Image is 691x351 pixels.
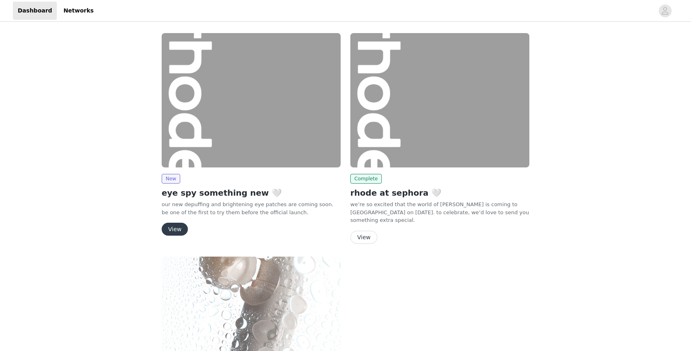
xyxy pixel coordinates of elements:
h2: rhode at sephora 🤍 [350,187,529,199]
h2: eye spy something new 🤍 [162,187,341,199]
span: New [162,174,180,184]
a: View [350,234,377,240]
img: rhode skin [162,33,341,167]
a: Networks [58,2,98,20]
img: rhode skin [350,33,529,167]
p: we’re so excited that the world of [PERSON_NAME] is coming to [GEOGRAPHIC_DATA] on [DATE]. to cel... [350,201,529,224]
p: our new depuffing and brightening eye patches are coming soon. be one of the first to try them be... [162,201,341,216]
a: Dashboard [13,2,57,20]
button: View [350,231,377,244]
span: Complete [350,174,382,184]
a: View [162,226,188,232]
button: View [162,223,188,236]
div: avatar [661,4,669,17]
